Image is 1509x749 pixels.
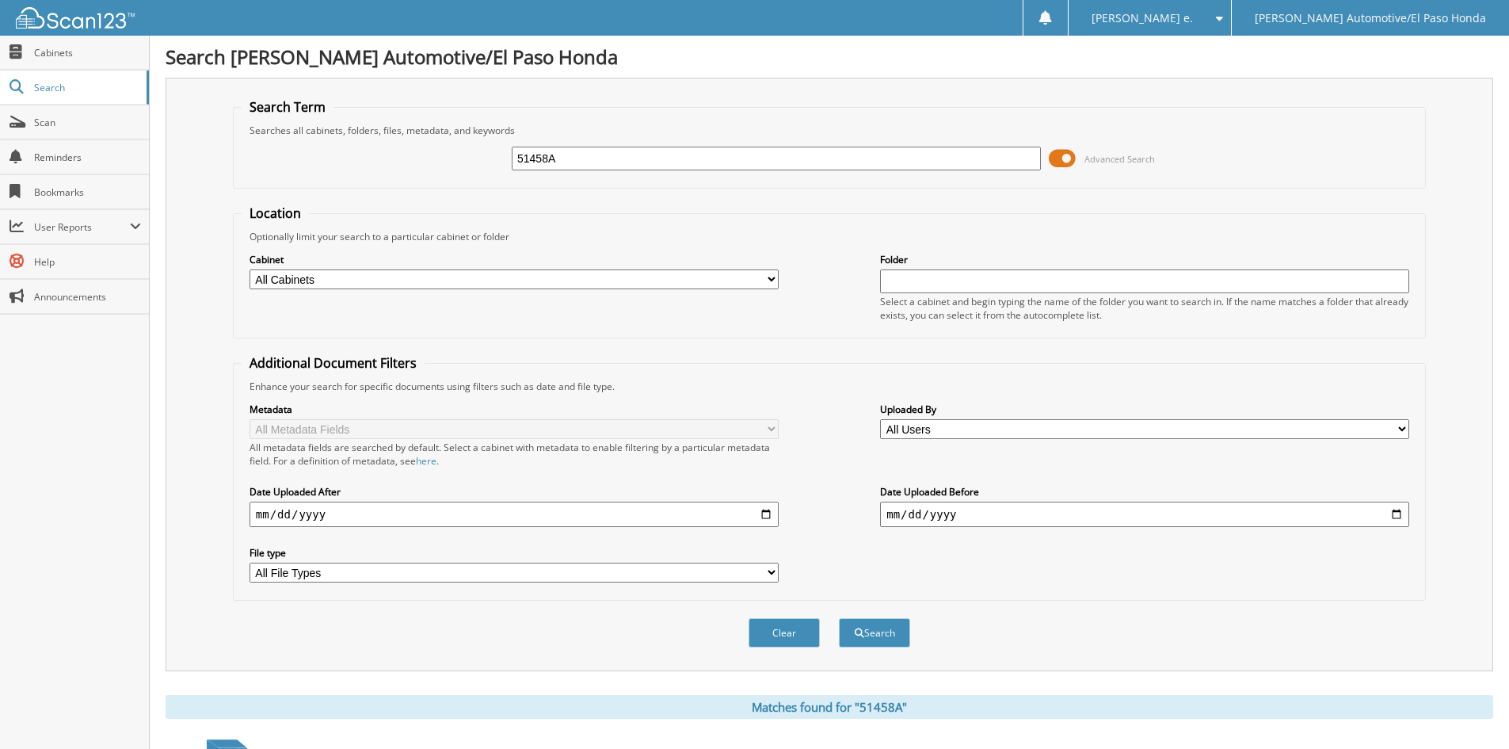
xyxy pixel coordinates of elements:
div: Enhance your search for specific documents using filters such as date and file type. [242,380,1417,393]
button: Search [839,618,910,648]
label: File type [250,546,779,560]
span: Advanced Search [1084,153,1155,165]
span: [PERSON_NAME] Automotive/El Paso Honda [1255,13,1486,23]
legend: Search Term [242,98,333,116]
span: [PERSON_NAME] e. [1092,13,1193,23]
span: Reminders [34,151,141,164]
div: Searches all cabinets, folders, files, metadata, and keywords [242,124,1417,137]
span: Cabinets [34,46,141,59]
label: Metadata [250,403,779,416]
h1: Search [PERSON_NAME] Automotive/El Paso Honda [166,44,1493,70]
legend: Additional Document Filters [242,354,425,372]
label: Cabinet [250,253,779,266]
a: here [416,454,436,468]
div: Matches found for "51458A" [166,695,1493,719]
span: Search [34,81,139,94]
span: Announcements [34,290,141,304]
label: Date Uploaded Before [880,485,1409,499]
button: Clear [749,618,820,648]
input: start [250,502,779,527]
img: scan123-logo-white.svg [16,7,135,29]
span: Bookmarks [34,185,141,199]
div: Select a cabinet and begin typing the name of the folder you want to search in. If the name match... [880,295,1409,322]
label: Date Uploaded After [250,485,779,499]
div: All metadata fields are searched by default. Select a cabinet with metadata to enable filtering b... [250,441,779,468]
label: Folder [880,253,1409,266]
div: Optionally limit your search to a particular cabinet or folder [242,230,1417,243]
span: Help [34,255,141,269]
span: User Reports [34,220,130,234]
input: end [880,502,1409,527]
legend: Location [242,204,309,222]
label: Uploaded By [880,403,1409,416]
span: Scan [34,116,141,129]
